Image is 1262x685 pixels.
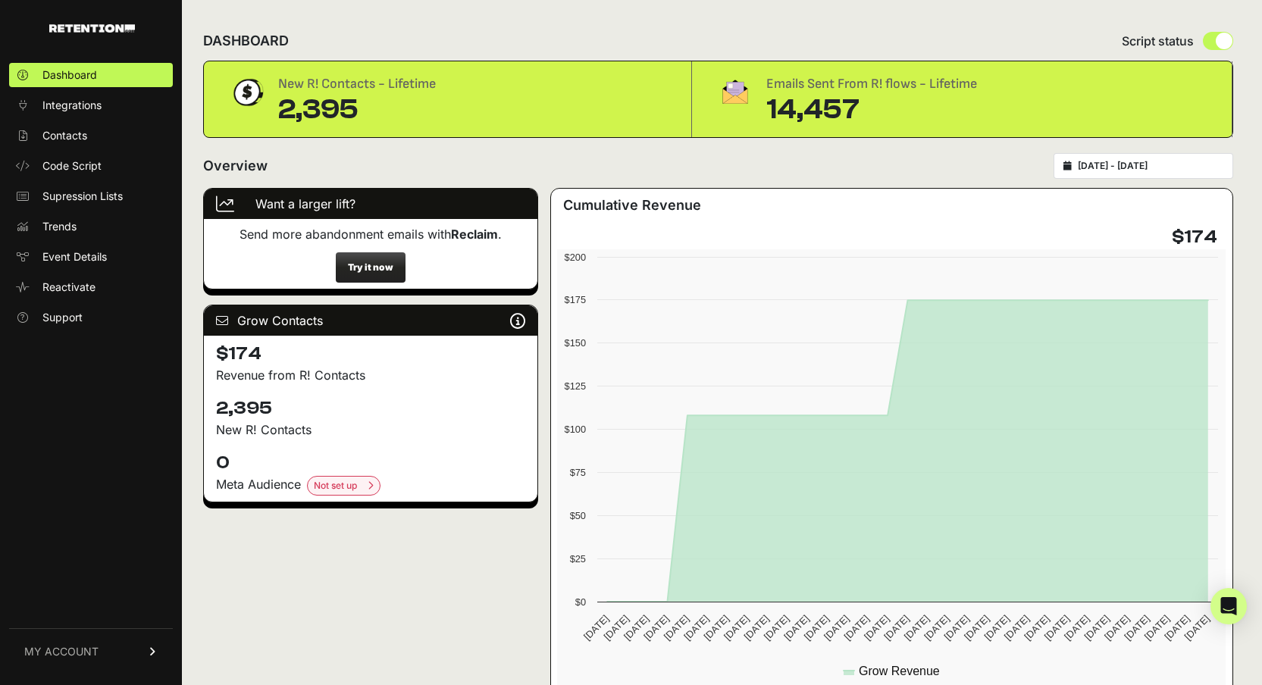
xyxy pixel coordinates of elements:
div: 2,395 [278,95,436,125]
text: [DATE] [1042,613,1072,643]
a: Event Details [9,245,173,269]
text: [DATE] [762,613,791,643]
text: [DATE] [982,613,1012,643]
img: fa-envelope-19ae18322b30453b285274b1b8af3d052b27d846a4fbe8435d1a52b978f639a2.png [716,74,754,110]
img: dollar-coin-05c43ed7efb7bc0c12610022525b4bbbb207c7efeef5aecc26f025e68dcafac9.png [228,74,266,111]
text: [DATE] [782,613,812,643]
text: [DATE] [882,613,912,643]
text: [DATE] [742,613,772,643]
div: Grow Contacts [204,305,537,336]
text: [DATE] [1002,613,1032,643]
text: $100 [565,424,586,435]
h4: $174 [1172,225,1217,249]
text: [DATE] [902,613,932,643]
text: [DATE] [581,613,611,643]
h4: $174 [216,342,525,366]
text: [DATE] [962,613,991,643]
a: Contacts [9,124,173,148]
a: Code Script [9,154,173,178]
text: $75 [570,467,586,478]
span: Dashboard [42,67,97,83]
text: [DATE] [1182,613,1212,643]
a: Trends [9,214,173,239]
text: [DATE] [722,613,751,643]
h4: 2,395 [216,396,525,421]
strong: Try it now [348,261,393,273]
text: $150 [565,337,586,349]
text: [DATE] [602,613,631,643]
span: Trends [42,219,77,234]
text: [DATE] [622,613,651,643]
text: $175 [565,294,586,305]
a: Integrations [9,93,173,117]
text: [DATE] [822,613,851,643]
h4: 0 [216,451,525,475]
text: [DATE] [1163,613,1192,643]
span: Script status [1122,32,1194,50]
a: Reactivate [9,275,173,299]
p: Send more abandonment emails with . [216,225,525,243]
h3: Cumulative Revenue [563,195,701,216]
span: MY ACCOUNT [24,644,99,659]
div: Want a larger lift? [204,189,537,219]
text: $0 [575,596,586,608]
text: [DATE] [642,613,672,643]
text: [DATE] [702,613,731,643]
p: New R! Contacts [216,421,525,439]
span: Support [42,310,83,325]
h2: Overview [203,155,268,177]
text: [DATE] [862,613,891,643]
text: [DATE] [1082,613,1112,643]
text: $25 [570,553,586,565]
a: MY ACCOUNT [9,628,173,674]
h2: DASHBOARD [203,30,289,52]
text: [DATE] [1102,613,1132,643]
strong: Reclaim [451,227,498,242]
div: New R! Contacts - Lifetime [278,74,436,95]
a: Supression Lists [9,184,173,208]
span: Event Details [42,249,107,264]
text: [DATE] [802,613,831,643]
a: Dashboard [9,63,173,87]
div: Open Intercom Messenger [1210,588,1247,624]
div: Emails Sent From R! flows - Lifetime [766,74,977,95]
span: Supression Lists [42,189,123,204]
img: Retention.com [49,24,135,33]
text: [DATE] [1062,613,1091,643]
span: Contacts [42,128,87,143]
text: [DATE] [1123,613,1152,643]
text: $50 [570,510,586,521]
div: 14,457 [766,95,977,125]
text: Grow Revenue [859,665,940,677]
text: [DATE] [842,613,872,643]
a: Support [9,305,173,330]
text: $200 [565,252,586,263]
p: Revenue from R! Contacts [216,366,525,384]
span: Reactivate [42,280,96,295]
text: [DATE] [662,613,691,643]
text: [DATE] [942,613,972,643]
span: Integrations [42,98,102,113]
text: [DATE] [1142,613,1172,643]
text: [DATE] [922,613,952,643]
span: Code Script [42,158,102,174]
text: $125 [565,380,586,392]
div: Meta Audience [216,475,525,496]
text: [DATE] [681,613,711,643]
text: [DATE] [1022,613,1052,643]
